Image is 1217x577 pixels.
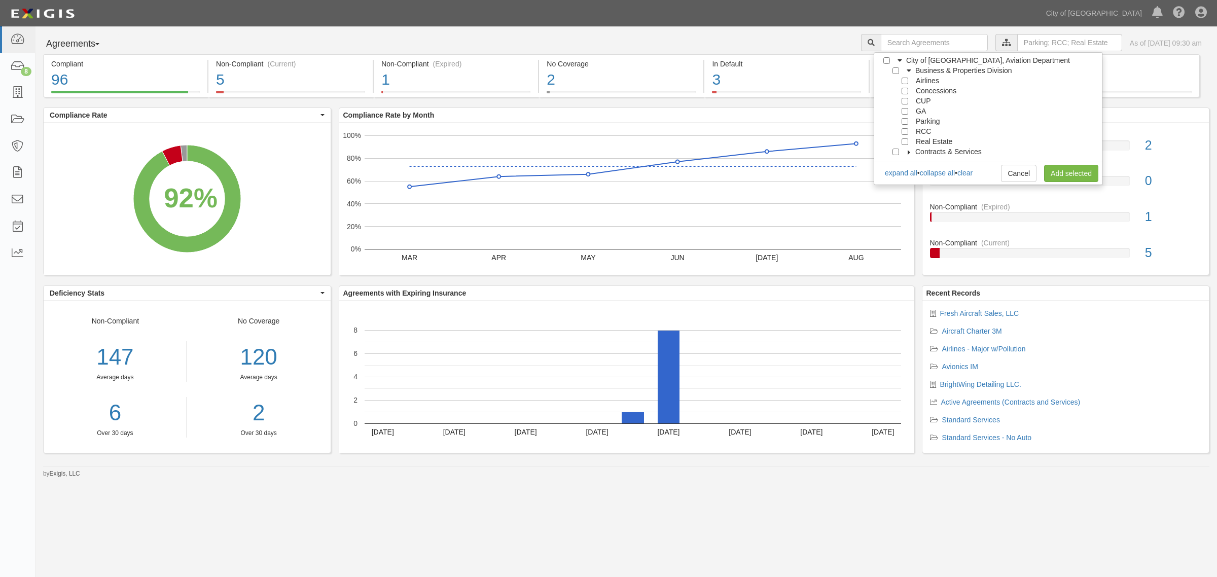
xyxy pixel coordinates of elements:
[940,380,1021,388] a: BrightWing Detailing LLC.
[881,34,988,51] input: Search Agreements
[44,316,187,438] div: Non-Compliant
[1044,165,1098,182] a: Add selected
[981,202,1010,212] div: (Expired)
[1130,38,1202,48] div: As of [DATE] 09:30 am
[712,69,861,91] div: 3
[353,373,357,381] text: 4
[8,5,78,23] img: logo-5460c22ac91f19d4615b14bd174203de0afe785f0fc80cf4dbbc73dc1793850b.png
[941,398,1081,406] a: Active Agreements (Contracts and Services)
[712,59,861,69] div: In Default
[195,397,323,429] a: 2
[916,97,931,105] span: CUP
[930,202,1202,238] a: Non-Compliant(Expired)1
[1043,69,1192,91] div: 1
[195,429,323,438] div: Over 30 days
[195,341,323,373] div: 120
[729,428,751,436] text: [DATE]
[848,254,864,262] text: AUG
[704,91,869,99] a: In Default3
[208,91,373,99] a: Non-Compliant(Current)5
[957,169,973,177] a: clear
[50,470,80,477] a: Exigis, LLC
[44,373,187,382] div: Average days
[43,34,119,54] button: Agreements
[1137,244,1209,262] div: 5
[547,69,696,91] div: 2
[922,202,1209,212] div: Non-Compliant
[51,69,200,91] div: 96
[1137,208,1209,226] div: 1
[195,373,323,382] div: Average days
[922,238,1209,248] div: Non-Compliant
[44,429,187,438] div: Over 30 days
[44,286,331,300] button: Deficiency Stats
[539,91,703,99] a: No Coverage2
[906,56,1070,64] span: City of [GEOGRAPHIC_DATA], Aviation Department
[50,288,318,298] span: Deficiency Stats
[872,428,894,436] text: [DATE]
[586,428,608,436] text: [DATE]
[942,434,1032,442] a: Standard Services - No Auto
[353,349,357,357] text: 6
[1001,165,1036,182] a: Cancel
[1137,136,1209,155] div: 2
[44,123,330,275] svg: A chart.
[916,107,926,115] span: GA
[1043,59,1192,69] div: Pending Review
[926,289,981,297] b: Recent Records
[51,59,200,69] div: Compliant
[915,66,1012,75] span: Business & Properties Division
[44,341,187,373] div: 147
[547,59,696,69] div: No Coverage
[353,419,357,427] text: 0
[433,59,462,69] div: (Expired)
[216,59,365,69] div: Non-Compliant (Current)
[885,169,917,177] a: expand all
[267,59,296,69] div: (Current)
[350,245,361,253] text: 0%
[343,111,435,119] b: Compliance Rate by Month
[43,470,80,478] small: by
[381,59,530,69] div: Non-Compliant (Expired)
[339,123,914,275] div: A chart.
[916,77,939,85] span: Airlines
[343,289,467,297] b: Agreements with Expiring Insurance
[443,428,465,436] text: [DATE]
[44,397,187,429] a: 6
[670,254,684,262] text: JUN
[1041,3,1147,23] a: City of [GEOGRAPHIC_DATA]
[657,428,679,436] text: [DATE]
[21,67,31,76] div: 8
[1017,34,1122,51] input: Parking; RCC; Real Estate
[916,117,940,125] span: Parking
[981,238,1010,248] div: (Current)
[942,327,1002,335] a: Aircraft Charter 3M
[353,396,357,404] text: 2
[930,238,1202,266] a: Non-Compliant(Current)5
[339,301,914,453] svg: A chart.
[870,91,1034,99] a: Expiring Insurance12
[916,137,952,146] span: Real Estate
[514,428,536,436] text: [DATE]
[940,309,1019,317] a: Fresh Aircraft Sales, LLC
[216,69,365,91] div: 5
[43,91,207,99] a: Compliant96
[920,169,955,177] a: collapse all
[942,345,1026,353] a: Airlines - Major w/Pollution
[50,110,318,120] span: Compliance Rate
[942,363,978,371] a: Avionics IM
[916,87,956,95] span: Concessions
[756,254,778,262] text: [DATE]
[1137,172,1209,190] div: 0
[374,91,538,99] a: Non-Compliant(Expired)1
[346,200,361,208] text: 40%
[402,254,417,262] text: MAR
[44,108,331,122] button: Compliance Rate
[346,154,361,162] text: 80%
[581,254,596,262] text: MAY
[164,179,218,217] div: 92%
[371,428,393,436] text: [DATE]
